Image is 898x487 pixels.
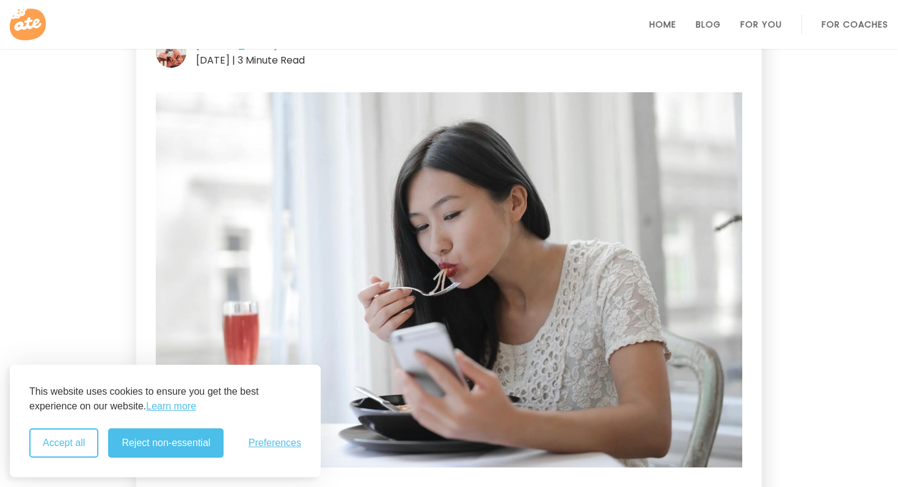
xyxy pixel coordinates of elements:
button: Accept all cookies [29,428,98,458]
a: For Coaches [822,20,888,29]
div: [DATE] | 3 Minute Read [156,53,742,68]
a: Home [649,20,676,29]
img: Woman eating while using phone. Image: Pexels - Andrea Piacquadio [156,82,742,477]
button: Reject non-essential [108,428,224,458]
a: Learn more [146,399,196,414]
a: Blog [696,20,721,29]
a: For You [740,20,782,29]
img: author-Leena-Abed.jpg [156,37,186,68]
span: Preferences [249,438,301,449]
p: This website uses cookies to ensure you get the best experience on our website. [29,384,301,414]
button: Toggle preferences [249,438,301,449]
